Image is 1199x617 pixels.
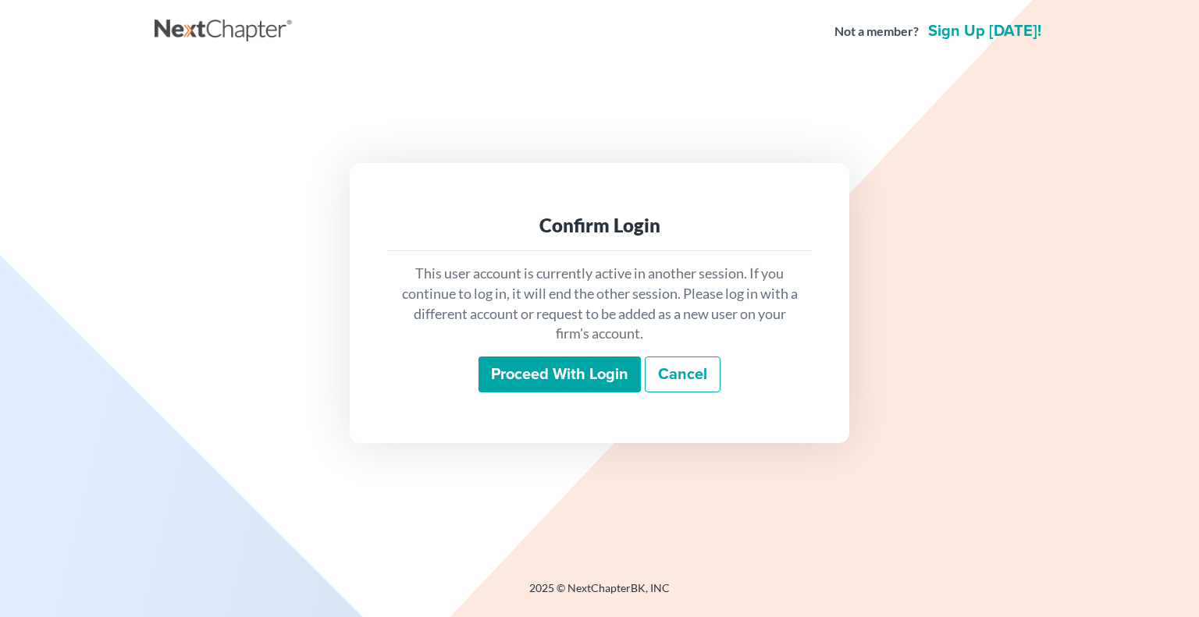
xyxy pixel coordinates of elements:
[645,356,720,392] a: Cancel
[925,23,1044,39] a: Sign up [DATE]!
[400,213,799,238] div: Confirm Login
[400,264,799,344] p: This user account is currently active in another session. If you continue to log in, it will end ...
[834,23,919,41] strong: Not a member?
[479,356,641,392] input: Proceed with login
[155,580,1044,608] div: 2025 © NextChapterBK, INC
